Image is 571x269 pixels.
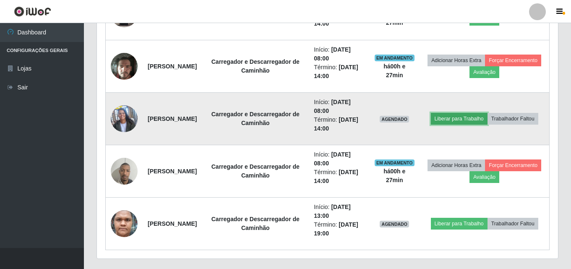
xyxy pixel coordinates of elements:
button: Liberar para Trabalho [431,218,488,230]
button: Avaliação [469,171,499,183]
button: Forçar Encerramento [485,159,541,171]
strong: [PERSON_NAME] [148,220,197,227]
span: EM ANDAMENTO [375,55,415,61]
li: Término: [314,168,364,185]
img: CoreUI Logo [14,6,51,17]
strong: há 00 h e 27 min [383,10,405,26]
img: 1753373810898.jpeg [111,95,138,143]
time: [DATE] 08:00 [314,99,351,114]
li: Início: [314,150,364,168]
button: Trabalhador Faltou [488,218,538,230]
strong: há 00 h e 27 min [383,168,405,183]
button: Forçar Encerramento [485,55,541,66]
button: Avaliação [469,66,499,78]
img: 1751312410869.jpeg [111,48,138,84]
strong: Carregador e Descarregador de Caminhão [211,58,300,74]
li: Início: [314,98,364,115]
span: AGENDADO [380,221,409,227]
li: Término: [314,115,364,133]
li: Término: [314,220,364,238]
img: 1754024702641.jpeg [111,153,138,189]
strong: há 00 h e 27 min [383,63,405,78]
button: Trabalhador Faltou [488,113,538,125]
li: Início: [314,45,364,63]
img: 1753220579080.jpeg [111,196,138,251]
button: Adicionar Horas Extra [428,159,485,171]
strong: [PERSON_NAME] [148,63,197,70]
strong: [PERSON_NAME] [148,168,197,175]
span: EM ANDAMENTO [375,159,415,166]
li: Término: [314,63,364,81]
li: Início: [314,203,364,220]
strong: Carregador e Descarregador de Caminhão [211,111,300,126]
button: Adicionar Horas Extra [428,55,485,66]
time: [DATE] 08:00 [314,151,351,167]
time: [DATE] 13:00 [314,204,351,219]
span: AGENDADO [380,116,409,123]
strong: Carregador e Descarregador de Caminhão [211,216,300,231]
button: Liberar para Trabalho [431,113,488,125]
strong: Carregador e Descarregador de Caminhão [211,163,300,179]
strong: [PERSON_NAME] [148,115,197,122]
time: [DATE] 08:00 [314,46,351,62]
